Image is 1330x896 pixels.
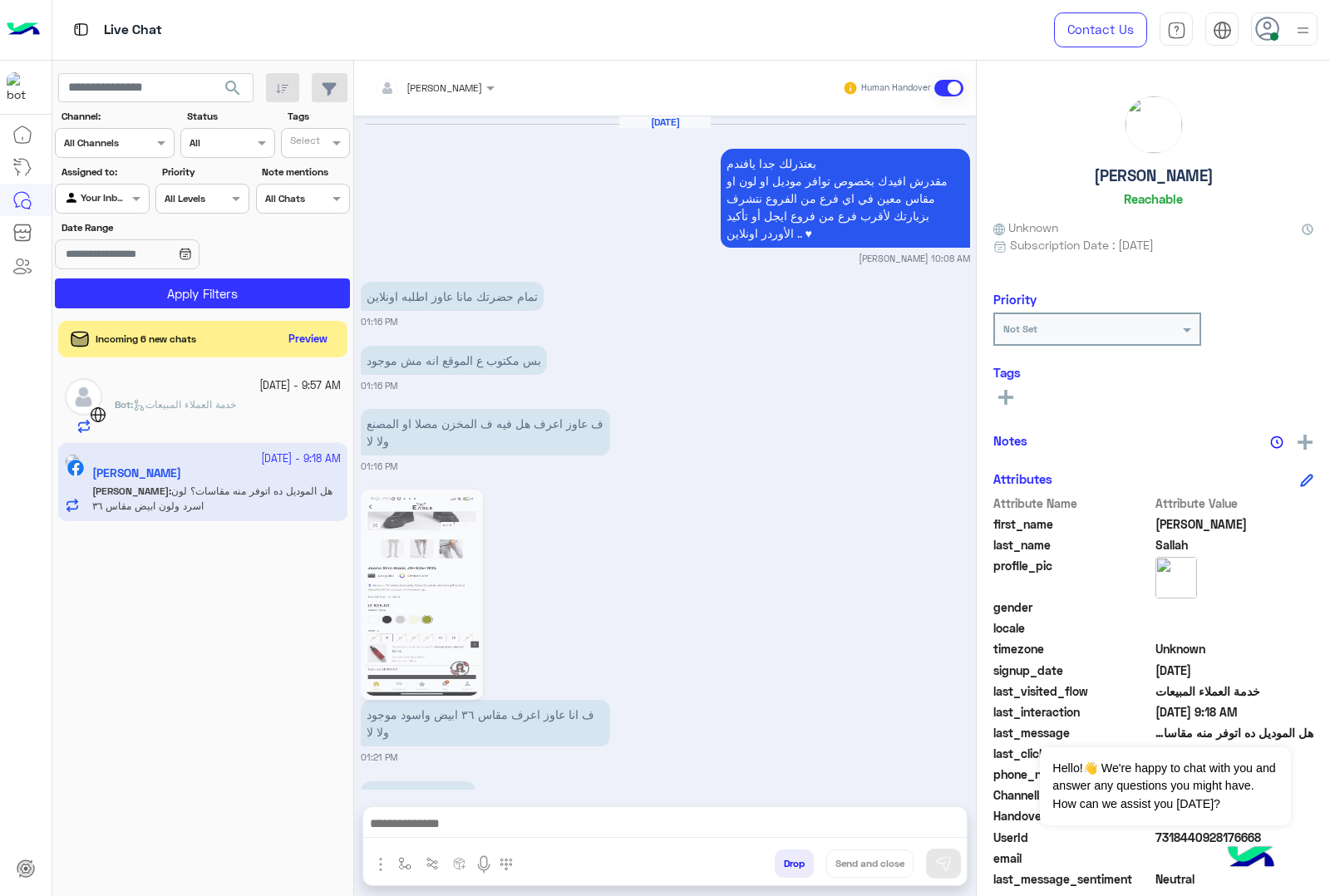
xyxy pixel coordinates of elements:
span: Incoming 6 new chats [96,332,196,347]
span: first_name [993,515,1152,533]
h6: Notes [993,433,1027,448]
img: notes [1270,436,1283,449]
button: Send and close [826,849,914,878]
img: tab [1213,21,1232,40]
img: Trigger scenario [426,857,439,870]
span: gender [993,598,1152,616]
span: ChannelId [993,786,1152,804]
img: 713415422032625 [7,72,37,102]
button: Drop [775,849,814,878]
span: last_name [993,536,1152,554]
p: 11/9/2025, 1:16 PM [361,282,544,311]
label: Channel: [62,109,173,124]
span: 7318440928176668 [1155,829,1314,846]
label: Priority [162,165,248,180]
p: 11/9/2025, 1:21 PM [361,781,475,810]
label: Note mentions [262,165,347,180]
img: make a call [500,858,513,871]
span: [PERSON_NAME] [406,81,482,94]
span: Subscription Date : [DATE] [1010,236,1154,254]
small: Human Handover [861,81,931,95]
label: Tags [288,109,348,124]
span: last_interaction [993,703,1152,721]
img: defaultAdmin.png [65,378,102,416]
img: picture [1155,557,1197,598]
span: Attribute Name [993,495,1152,512]
span: Omar [1155,515,1314,533]
span: Unknown [993,219,1058,236]
h6: Reachable [1124,191,1183,206]
small: 01:21 PM [361,751,397,764]
img: 541974452_800775805720986_1717522644125696921_n.jpg [365,494,479,696]
p: 11/9/2025, 1:16 PM [361,409,610,455]
span: phone_number [993,766,1152,783]
span: null [1155,598,1314,616]
span: Attribute Value [1155,495,1314,512]
span: last_clicked_button [993,745,1152,762]
small: 01:16 PM [361,460,397,473]
span: last_message [993,724,1152,741]
span: 2025-09-19T06:18:37.327Z [1155,703,1314,721]
button: create order [446,849,474,877]
div: Select [288,133,320,152]
img: add [1298,435,1313,450]
span: خدمة العملاء المبيعات [133,398,236,411]
img: send voice note [474,854,494,874]
small: 01:16 PM [361,315,397,328]
span: Bot [115,398,131,411]
span: last_message_sentiment [993,870,1152,888]
img: send message [935,855,952,872]
label: Date Range [62,220,248,235]
p: 11/9/2025, 10:08 AM [721,149,970,248]
p: 11/9/2025, 1:21 PM [361,700,610,746]
p: Live Chat [104,19,162,42]
span: email [993,849,1152,867]
span: UserId [993,829,1152,846]
img: tab [1167,21,1186,40]
button: Apply Filters [55,278,350,308]
p: 11/9/2025, 1:16 PM [361,346,547,375]
span: 0 [1155,870,1314,888]
img: picture [1126,96,1182,153]
span: search [223,78,243,98]
img: WebChat [90,406,106,423]
span: 2025-04-03T18:58:57.146Z [1155,662,1314,679]
span: locale [993,619,1152,637]
span: Unknown [1155,640,1314,657]
span: Hello!👋 We're happy to chat with you and answer any questions you might have. How can we assist y... [1040,747,1290,825]
label: Status [187,109,273,124]
button: Trigger scenario [419,849,446,877]
span: HandoverOn [993,807,1152,825]
b: : [115,398,133,411]
h6: Tags [993,365,1313,380]
small: 01:16 PM [361,379,397,392]
h6: [DATE] [619,116,711,128]
a: Contact Us [1054,12,1147,47]
a: tab [1160,12,1193,47]
span: null [1155,619,1314,637]
h5: [PERSON_NAME] [1094,166,1214,185]
img: Logo [7,12,40,47]
img: send attachment [371,854,391,874]
span: timezone [993,640,1152,657]
img: hulul-logo.png [1222,830,1280,888]
img: profile [1293,20,1313,41]
span: null [1155,849,1314,867]
small: [DATE] - 9:57 AM [259,378,341,394]
small: [PERSON_NAME] 10:08 AM [859,252,970,265]
img: create order [453,857,466,870]
h6: Priority [993,292,1037,307]
span: last_visited_flow [993,682,1152,700]
label: Assigned to: [62,165,147,180]
img: select flow [398,857,411,870]
h6: Attributes [993,471,1052,486]
span: signup_date [993,662,1152,679]
img: tab [71,19,91,40]
span: خدمة العملاء المبيعات [1155,682,1314,700]
button: select flow [392,849,419,877]
button: search [213,73,254,109]
span: profile_pic [993,557,1152,595]
span: Sallah [1155,536,1314,554]
button: Preview [282,327,335,352]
